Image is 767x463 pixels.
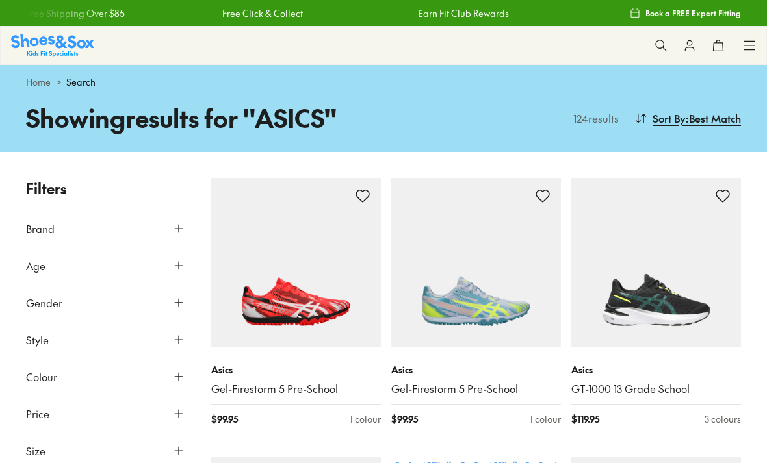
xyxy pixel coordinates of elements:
a: Book a FREE Expert Fitting [630,1,741,25]
span: : Best Match [686,110,741,126]
span: $ 119.95 [571,412,599,426]
span: Price [26,406,49,421]
span: Brand [26,221,55,236]
button: Sort By:Best Match [634,104,741,132]
div: 1 colour [530,412,561,426]
p: Asics [571,363,741,377]
h1: Showing results for " ASICS " [26,99,383,136]
img: SNS_Logo_Responsive.svg [11,34,94,56]
a: Earn Fit Club Rewards [418,6,509,20]
span: Age [26,258,45,273]
span: Gender [26,295,62,310]
button: Colour [26,358,185,395]
span: Search [66,75,96,89]
button: Brand [26,210,185,247]
a: GT-1000 13 Grade School [571,382,741,396]
p: Asics [391,363,561,377]
div: 1 colour [350,412,381,426]
a: Free Shipping Over $85 [25,6,124,20]
p: Filters [26,178,185,199]
div: 3 colours [705,412,741,426]
span: Size [26,443,45,458]
button: Price [26,395,185,432]
button: Style [26,321,185,358]
span: $ 99.95 [391,412,418,426]
p: Asics [211,363,381,377]
a: Free Click & Collect [222,6,302,20]
span: Style [26,332,49,347]
a: Gel-Firestorm 5 Pre-School [211,382,381,396]
span: Sort By [653,110,686,126]
div: > [26,75,741,89]
a: Home [26,75,51,89]
span: Book a FREE Expert Fitting [645,7,741,19]
a: Gel-Firestorm 5 Pre-School [391,382,561,396]
button: Gender [26,284,185,321]
p: 124 results [568,110,619,126]
span: Colour [26,369,57,384]
span: $ 99.95 [211,412,238,426]
a: Shoes & Sox [11,34,94,56]
button: Age [26,247,185,284]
